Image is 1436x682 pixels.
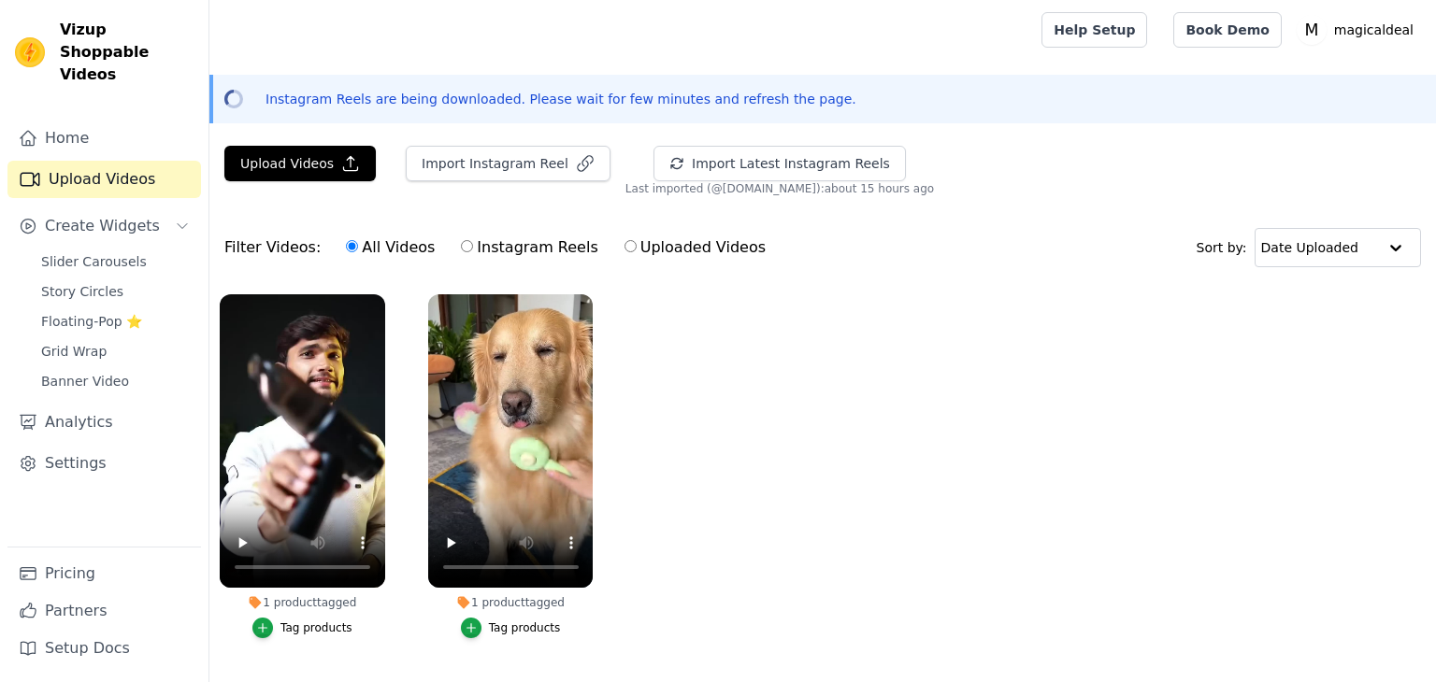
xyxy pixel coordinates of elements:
[15,37,45,67] img: Vizup
[625,181,934,196] span: Last imported (@ [DOMAIN_NAME] ): about 15 hours ago
[346,240,358,252] input: All Videos
[345,235,436,260] label: All Videos
[1327,13,1421,47] p: magicaldeal
[7,207,201,245] button: Create Widgets
[30,278,201,305] a: Story Circles
[7,630,201,667] a: Setup Docs
[624,235,767,260] label: Uploaded Videos
[461,240,473,252] input: Instagram Reels
[30,368,201,394] a: Banner Video
[266,90,856,108] p: Instagram Reels are being downloaded. Please wait for few minutes and refresh the page.
[7,161,201,198] a: Upload Videos
[1297,13,1421,47] button: M magicaldeal
[41,342,107,361] span: Grid Wrap
[7,445,201,482] a: Settings
[30,308,201,334] a: Floating-Pop ⭐
[60,19,194,86] span: Vizup Shoppable Videos
[41,372,129,391] span: Banner Video
[224,146,376,181] button: Upload Videos
[489,620,561,635] div: Tag products
[30,249,201,275] a: Slider Carousels
[1197,228,1422,267] div: Sort by:
[224,226,776,269] div: Filter Videos:
[41,282,123,301] span: Story Circles
[625,240,637,252] input: Uploaded Videos
[41,252,147,271] span: Slider Carousels
[220,595,385,610] div: 1 product tagged
[7,120,201,157] a: Home
[7,404,201,441] a: Analytics
[30,338,201,364] a: Grid Wrap
[252,618,352,638] button: Tag products
[1304,21,1318,39] text: M
[406,146,610,181] button: Import Instagram Reel
[41,312,142,331] span: Floating-Pop ⭐
[1173,12,1281,48] a: Book Demo
[653,146,906,181] button: Import Latest Instagram Reels
[45,215,160,237] span: Create Widgets
[280,620,352,635] div: Tag products
[428,595,594,610] div: 1 product tagged
[7,592,201,630] a: Partners
[460,235,598,260] label: Instagram Reels
[461,618,561,638] button: Tag products
[1041,12,1147,48] a: Help Setup
[7,555,201,592] a: Pricing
